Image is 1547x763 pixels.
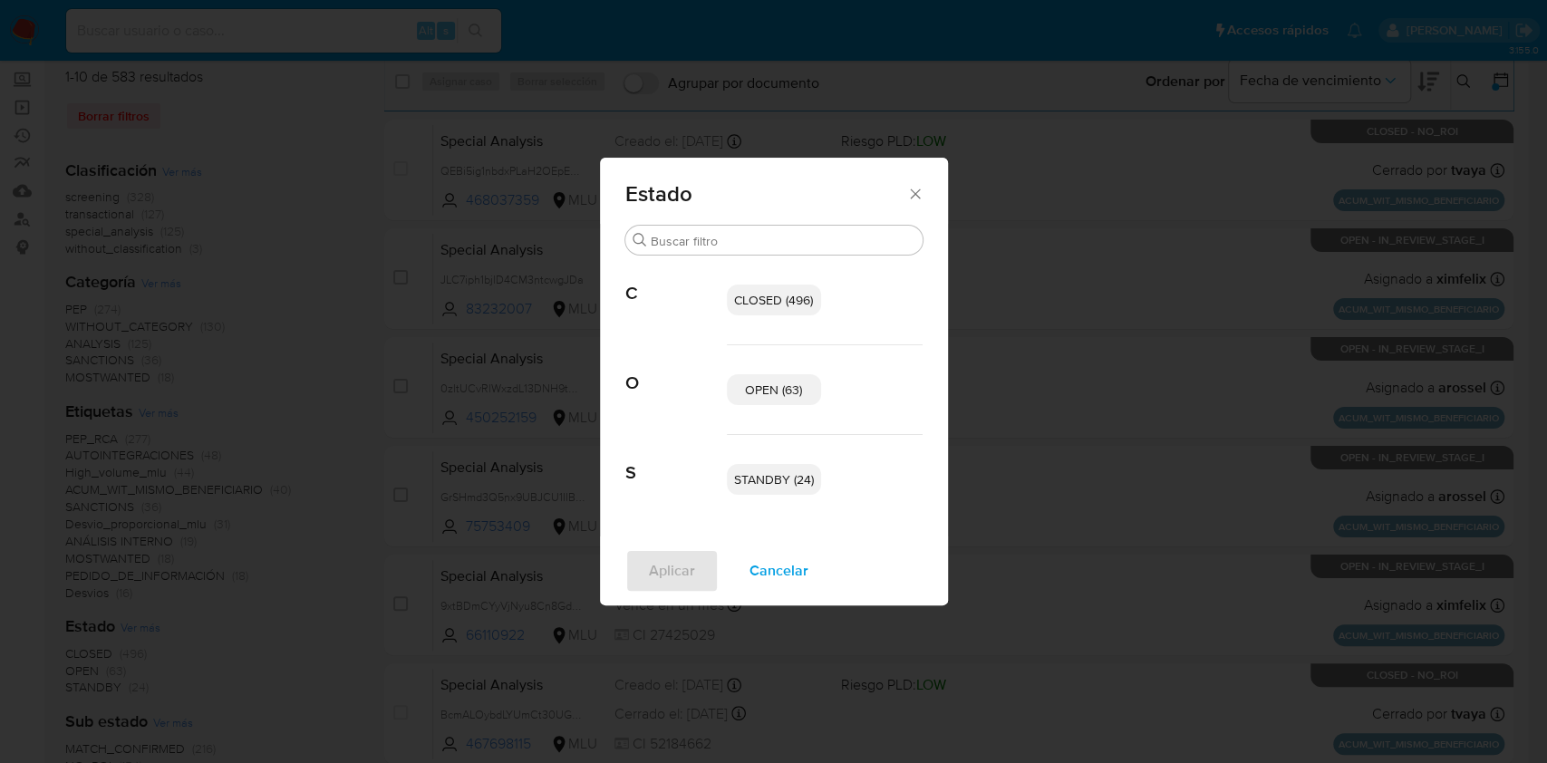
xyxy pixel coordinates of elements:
[633,233,647,247] button: Buscar
[625,345,727,394] span: O
[734,470,814,488] span: STANDBY (24)
[745,381,802,399] span: OPEN (63)
[625,435,727,484] span: S
[726,549,832,593] button: Cancelar
[651,233,915,249] input: Buscar filtro
[727,285,821,315] div: CLOSED (496)
[625,183,907,205] span: Estado
[906,185,923,201] button: Cerrar
[734,291,813,309] span: CLOSED (496)
[749,551,808,591] span: Cancelar
[625,256,727,304] span: C
[727,464,821,495] div: STANDBY (24)
[727,374,821,405] div: OPEN (63)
